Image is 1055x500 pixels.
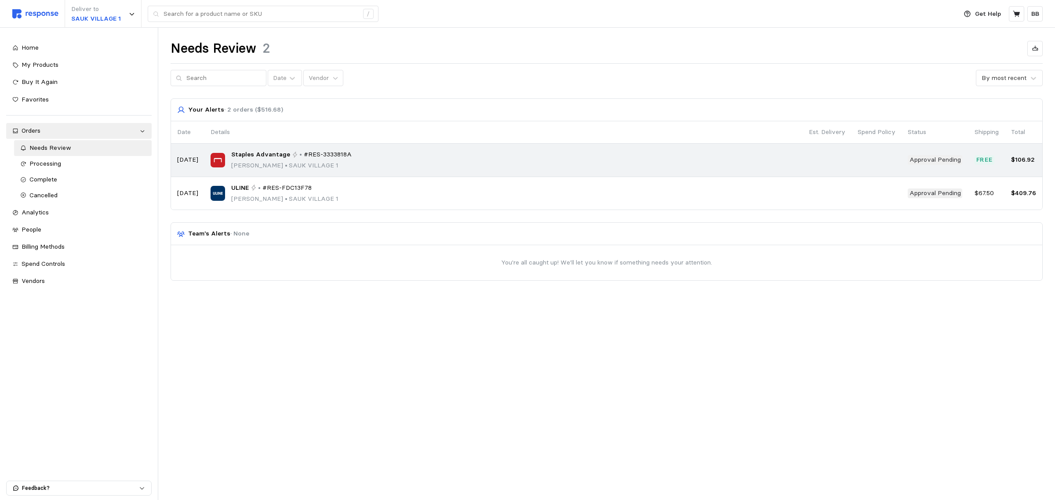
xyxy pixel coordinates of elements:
[982,73,1026,83] div: By most recent
[230,229,249,237] span: · None
[6,205,152,221] a: Analytics
[858,127,895,137] p: Spend Policy
[14,172,152,188] a: Complete
[171,40,256,57] h1: Needs Review
[303,70,343,87] button: Vendor
[164,6,358,22] input: Search for a product name or SKU
[29,191,58,199] span: Cancelled
[7,481,151,495] button: Feedback?
[6,92,152,108] a: Favorites
[6,239,152,255] a: Billing Methods
[6,222,152,238] a: People
[909,155,961,165] p: Approval Pending
[6,256,152,272] a: Spend Controls
[224,105,283,113] span: · 2 orders ($516.68)
[188,105,283,115] p: Your Alerts
[1027,6,1043,22] button: BB
[231,183,249,193] span: ULINE
[299,150,302,159] p: •
[1011,188,1036,198] p: $409.76
[22,484,139,492] p: Feedback?
[976,155,993,165] p: Free
[908,127,962,137] p: Status
[177,155,198,165] p: [DATE]
[22,43,39,51] span: Home
[177,127,198,137] p: Date
[273,73,287,83] div: Date
[177,188,198,198] p: [DATE]
[6,123,152,139] a: Orders
[283,195,289,203] span: •
[959,6,1006,22] button: Get Help
[231,194,338,204] p: [PERSON_NAME] SAUK VILLAGE 1
[6,74,152,90] a: Buy It Again
[29,159,61,167] span: Processing
[12,9,58,18] img: svg%3e
[186,70,261,86] input: Search
[231,150,290,159] span: Staples Advantage
[22,260,65,268] span: Spend Controls
[14,188,152,203] a: Cancelled
[1011,127,1036,137] p: Total
[258,183,261,193] p: •
[188,229,249,239] p: Team's Alerts
[1031,9,1039,19] p: BB
[14,156,152,172] a: Processing
[22,225,41,233] span: People
[14,140,152,156] a: Needs Review
[211,127,797,137] p: Details
[975,127,999,137] p: Shipping
[22,126,136,136] div: Orders
[6,40,152,56] a: Home
[22,61,58,69] span: My Products
[309,73,329,83] p: Vendor
[29,144,71,152] span: Needs Review
[304,150,352,159] span: #RES-3333818A
[975,9,1001,19] p: Get Help
[809,127,845,137] p: Est. Delivery
[262,40,270,57] h1: 2
[22,277,45,285] span: Vendors
[71,14,121,24] p: SAUK VILLAGE 1
[909,188,961,198] p: Approval Pending
[363,9,374,19] div: /
[71,4,121,14] p: Deliver to
[975,188,999,198] p: $67.50
[283,161,289,169] span: •
[29,175,57,183] span: Complete
[211,186,225,200] img: ULINE
[1011,155,1036,165] p: $106.92
[22,78,58,86] span: Buy It Again
[211,153,225,167] img: Staples Advantage
[6,57,152,73] a: My Products
[22,208,49,216] span: Analytics
[231,161,352,170] p: [PERSON_NAME] SAUK VILLAGE 1
[262,183,312,193] span: #RES-FDC13F78
[22,243,65,250] span: Billing Methods
[6,273,152,289] a: Vendors
[22,95,49,103] span: Favorites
